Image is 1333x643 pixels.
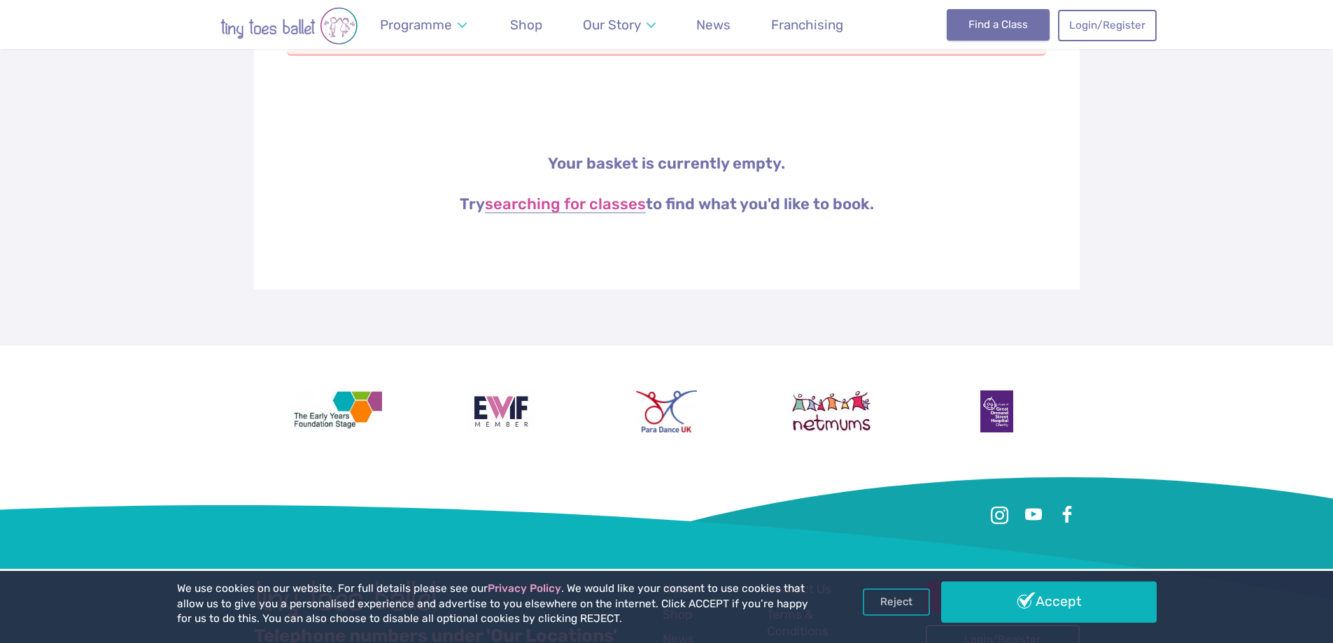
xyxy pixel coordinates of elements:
[863,588,930,615] a: Reject
[1058,10,1156,41] a: Login/Register
[947,9,1050,40] a: Find a Class
[636,390,696,432] img: Para Dance UK
[765,8,850,41] a: Franchising
[696,17,731,33] span: News
[468,390,535,432] img: Encouraging Women Into Franchising
[295,153,1038,175] p: Your basket is currently empty.
[583,17,641,33] span: Our Story
[177,7,401,45] img: tiny toes ballet
[485,197,646,213] a: searching for classes
[488,582,561,595] a: Privacy Policy
[941,581,1157,622] a: Accept
[380,17,452,33] span: Programme
[177,581,814,627] p: We use cookies on our website. For full details please see our . We would like your consent to us...
[1055,502,1080,528] a: Facebook
[504,8,549,41] a: Shop
[690,8,738,41] a: News
[510,17,542,33] span: Shop
[290,390,383,432] img: The Early Years Foundation Stage
[987,502,1013,528] a: Instagram
[1021,502,1046,528] a: Youtube
[771,17,843,33] span: Franchising
[576,8,662,41] a: Our Story
[295,194,1038,215] p: Try to find what you'd like to book.
[374,8,474,41] a: Programme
